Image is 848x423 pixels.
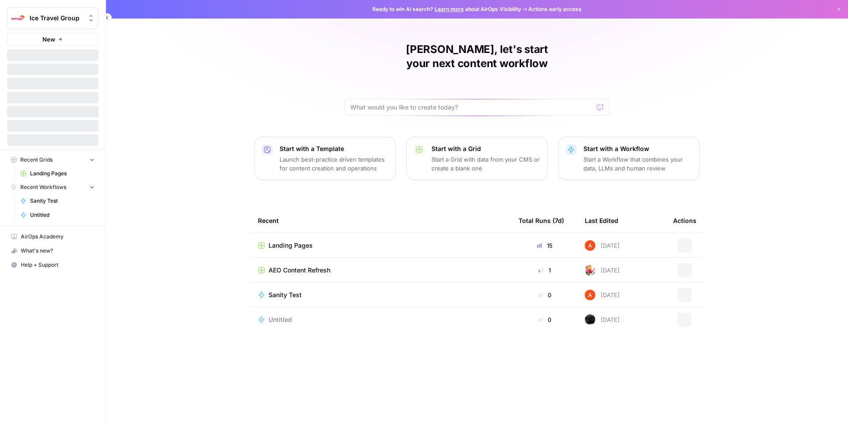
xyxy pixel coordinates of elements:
span: Sanity Test [269,291,302,299]
span: Untitled [269,315,292,324]
div: 15 [519,241,571,250]
div: [DATE] [585,290,620,300]
a: Landing Pages [16,166,98,181]
a: Sanity Test [16,194,98,208]
div: [DATE] [585,240,620,251]
p: Start a Grid with data from your CMS or create a blank one [432,155,540,173]
div: Total Runs (7d) [519,208,564,233]
div: Actions [673,208,697,233]
div: 0 [519,291,571,299]
a: Untitled [258,315,504,324]
span: Landing Pages [30,170,95,178]
img: bumscs0cojt2iwgacae5uv0980n9 [585,265,595,276]
div: What's new? [8,244,98,257]
p: Start with a Template [280,144,388,153]
button: Start with a WorkflowStart a Workflow that combines your data, LLMs and human review [558,137,700,180]
img: a7wp29i4q9fg250eipuu1edzbiqn [585,314,595,325]
span: New [42,35,55,44]
img: Ice Travel Group Logo [10,10,26,26]
a: Sanity Test [258,291,504,299]
button: Start with a GridStart a Grid with data from your CMS or create a blank one [406,137,548,180]
a: AirOps Academy [7,230,98,244]
a: Learn more [435,6,464,12]
p: Launch best-practice driven templates for content creation and operations [280,155,388,173]
button: New [7,33,98,46]
span: Recent Grids [20,156,53,164]
button: Workspace: Ice Travel Group [7,7,98,29]
span: Sanity Test [30,197,95,205]
a: Untitled [16,208,98,222]
h1: [PERSON_NAME], let's start your next content workflow [344,42,609,71]
span: Landing Pages [269,241,313,250]
span: Actions early access [528,5,582,13]
img: cje7zb9ux0f2nqyv5qqgv3u0jxek [585,290,595,300]
div: Last Edited [585,208,618,233]
img: cje7zb9ux0f2nqyv5qqgv3u0jxek [585,240,595,251]
button: Recent Workflows [7,181,98,194]
button: Recent Grids [7,153,98,166]
button: Help + Support [7,258,98,272]
span: AirOps Academy [21,233,95,241]
div: [DATE] [585,314,620,325]
p: Start with a Workflow [583,144,692,153]
div: 1 [519,266,571,275]
span: Ready to win AI search? about AirOps Visibility [372,5,521,13]
span: Untitled [30,211,95,219]
p: Start with a Grid [432,144,540,153]
div: Recent [258,208,504,233]
div: 0 [519,315,571,324]
span: Recent Workflows [20,183,66,191]
a: AEO Content Refresh [258,266,504,275]
div: [DATE] [585,265,620,276]
span: Ice Travel Group [30,14,83,23]
p: Start a Workflow that combines your data, LLMs and human review [583,155,692,173]
span: AEO Content Refresh [269,266,330,275]
button: Start with a TemplateLaunch best-practice driven templates for content creation and operations [254,137,396,180]
input: What would you like to create today? [350,103,593,112]
button: What's new? [7,244,98,258]
span: Help + Support [21,261,95,269]
a: Landing Pages [258,241,504,250]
